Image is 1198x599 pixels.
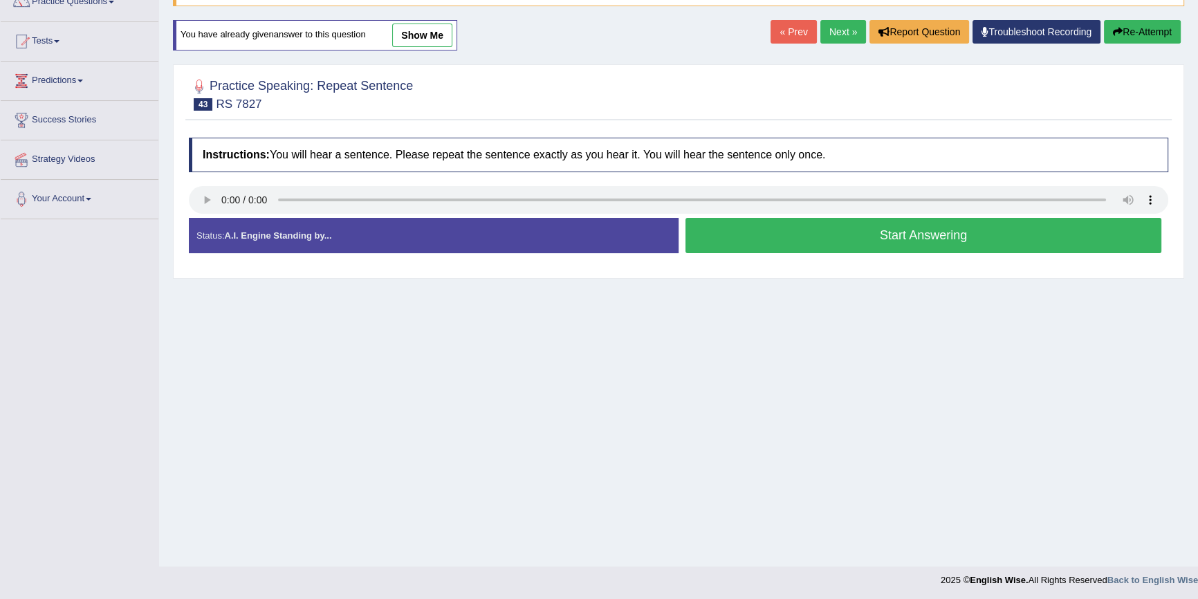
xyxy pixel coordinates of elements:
a: show me [392,24,452,47]
h4: You will hear a sentence. Please repeat the sentence exactly as you hear it. You will hear the se... [189,138,1168,172]
a: Tests [1,22,158,57]
a: Next » [820,20,866,44]
div: 2025 © All Rights Reserved [941,566,1198,587]
span: 43 [194,98,212,111]
button: Start Answering [685,218,1161,253]
a: Predictions [1,62,158,96]
a: Success Stories [1,101,158,136]
div: You have already given answer to this question [173,20,457,50]
button: Re-Attempt [1104,20,1181,44]
a: Back to English Wise [1107,575,1198,585]
a: Your Account [1,180,158,214]
strong: English Wise. [970,575,1028,585]
a: Strategy Videos [1,140,158,175]
button: Report Question [869,20,969,44]
a: Troubleshoot Recording [973,20,1100,44]
strong: A.I. Engine Standing by... [224,230,331,241]
b: Instructions: [203,149,270,160]
h2: Practice Speaking: Repeat Sentence [189,76,413,111]
small: RS 7827 [216,98,261,111]
a: « Prev [771,20,816,44]
div: Status: [189,218,679,253]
